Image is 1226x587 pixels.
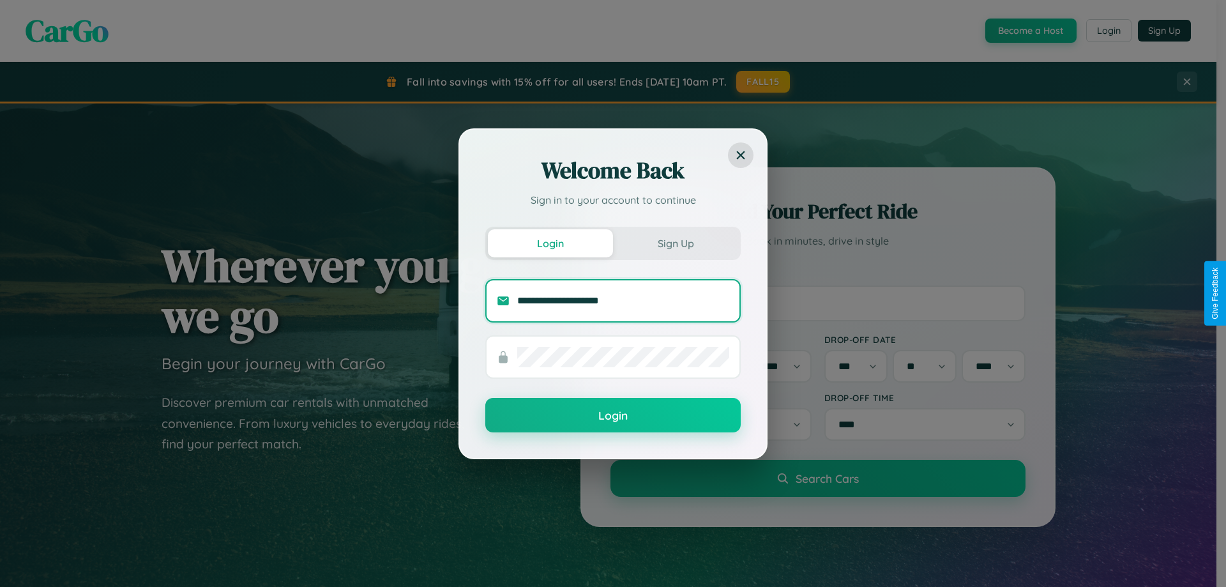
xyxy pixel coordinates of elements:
[485,192,741,208] p: Sign in to your account to continue
[488,229,613,257] button: Login
[1211,268,1220,319] div: Give Feedback
[485,398,741,432] button: Login
[613,229,738,257] button: Sign Up
[485,155,741,186] h2: Welcome Back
